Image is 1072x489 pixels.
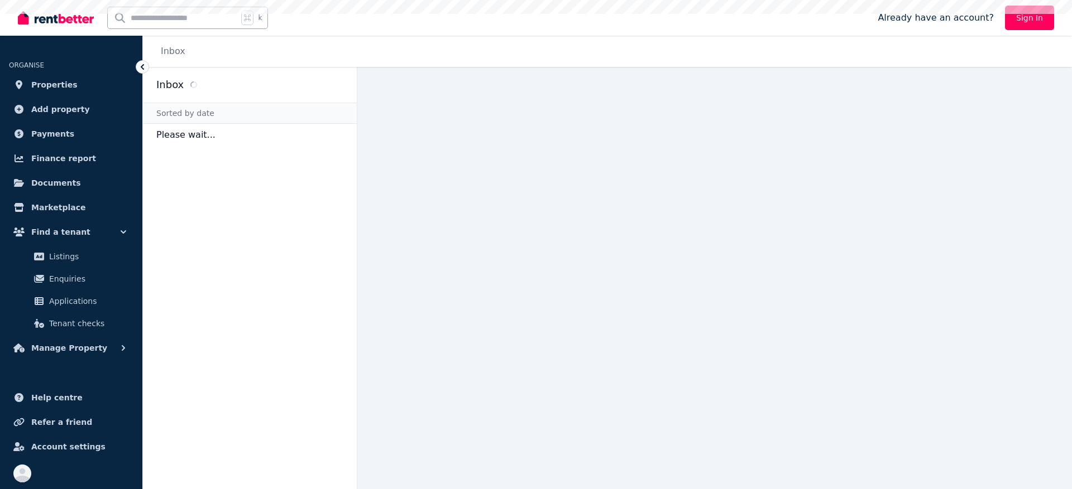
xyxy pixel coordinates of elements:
p: Please wait... [143,124,357,146]
span: Payments [31,127,74,141]
span: ORGANISE [9,61,44,69]
a: Add property [9,98,133,120]
a: Tenant checks [13,312,129,335]
h2: Inbox [156,77,184,93]
nav: Breadcrumb [143,36,199,67]
a: Documents [9,172,133,194]
a: Sign In [1005,6,1054,30]
span: Tenant checks [49,317,125,330]
a: Enquiries [13,268,129,290]
span: Refer a friend [31,415,92,429]
a: Properties [9,74,133,96]
span: Properties [31,78,78,91]
span: Manage Property [31,341,107,355]
span: Account settings [31,440,106,453]
span: Help centre [31,391,83,404]
a: Payments [9,123,133,145]
a: Applications [13,290,129,312]
span: Finance report [31,152,96,165]
span: Already have an account? [878,11,994,25]
a: Listings [13,245,129,268]
a: Marketplace [9,196,133,219]
a: Finance report [9,147,133,170]
img: RentBetter [18,9,94,26]
span: Find a tenant [31,225,90,239]
a: Refer a friend [9,411,133,433]
button: Manage Property [9,337,133,359]
span: Add property [31,103,90,116]
a: Inbox [161,46,185,56]
button: Find a tenant [9,221,133,243]
div: Sorted by date [143,103,357,124]
span: Applications [49,294,125,308]
span: Enquiries [49,272,125,285]
a: Account settings [9,435,133,458]
span: k [258,13,262,22]
a: Help centre [9,386,133,409]
span: Documents [31,176,81,190]
span: Listings [49,250,125,263]
span: Marketplace [31,201,85,214]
